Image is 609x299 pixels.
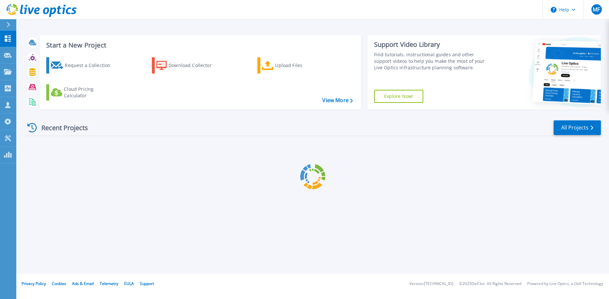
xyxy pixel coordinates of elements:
a: Ads & Email [72,281,94,286]
div: Support Video Library [374,40,493,49]
a: Cookies [52,281,66,286]
h3: Start a New Project [46,42,353,49]
a: Support [140,281,154,286]
a: Privacy Policy [22,281,46,286]
div: Cloud Pricing Calculator [64,86,116,99]
a: All Projects [554,120,601,135]
a: Request a Collection [46,57,119,74]
span: MF [593,7,600,12]
a: EULA [124,281,134,286]
li: Powered by Live Optics, a Dell Technology [527,282,603,286]
div: Upload Files [275,59,327,72]
a: Download Collector [152,57,225,74]
a: View More [322,97,353,103]
div: Download Collector [168,59,221,72]
li: Version: [TECHNICAL_ID] [409,282,453,286]
a: Cloud Pricing Calculator [46,84,119,101]
li: © 2025 Dell Inc. All Rights Reserved [459,282,521,286]
a: Explore Now! [374,90,424,103]
a: Upload Files [257,57,330,74]
a: Telemetry [100,281,118,286]
div: Recent Projects [25,120,97,136]
div: Find tutorials, instructional guides and other support videos to help you make the most of your L... [374,51,493,71]
div: Request a Collection [65,59,117,72]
